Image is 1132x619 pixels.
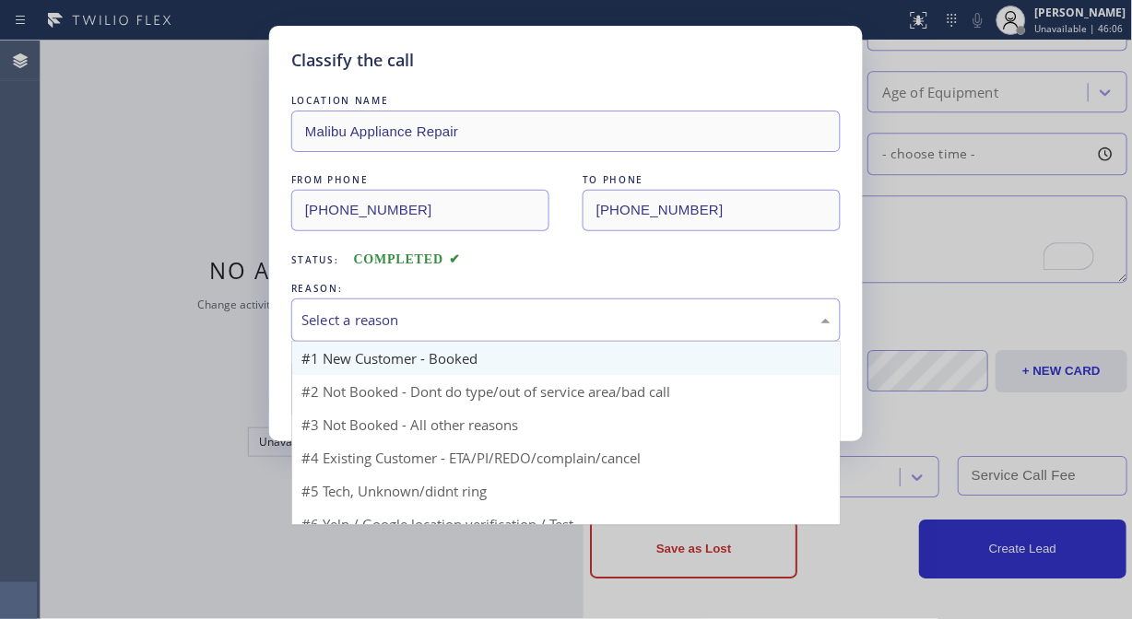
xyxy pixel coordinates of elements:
div: FROM PHONE [291,170,549,190]
div: TO PHONE [583,170,841,190]
div: #1 New Customer - Booked [292,342,840,375]
div: Select a reason [301,309,831,331]
div: #5 Tech, Unknown/didnt ring [292,474,840,508]
input: To phone [583,190,841,231]
div: #4 Existing Customer - ETA/PI/REDO/complain/cancel [292,441,840,474]
input: From phone [291,190,549,231]
div: REASON: [291,279,841,298]
span: Status: [291,253,339,266]
h5: Classify the call [291,48,414,73]
span: COMPLETED [354,252,461,266]
div: #3 Not Booked - All other reasons [292,408,840,441]
div: LOCATION NAME [291,91,841,111]
div: #6 Yelp / Google location verification / Test [292,508,840,541]
div: #2 Not Booked - Dont do type/out of service area/bad call [292,375,840,408]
